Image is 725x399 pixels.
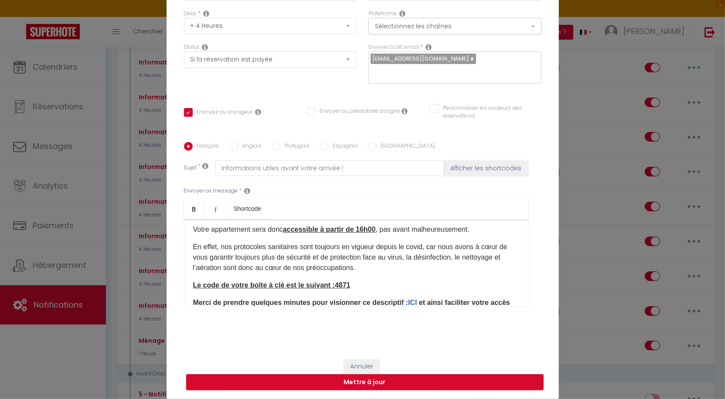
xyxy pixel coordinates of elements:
[204,10,210,17] i: Action Time
[186,374,544,391] button: Mettre à jour
[184,10,197,18] label: Délai
[193,299,404,306] b: Merci de prendre quelques minutes pour visionner ce descriptif
[372,54,470,63] span: [EMAIL_ADDRESS][DOMAIN_NAME]
[193,242,519,273] p: En effet, nos protocoles sanitaires sont toujours en vigueur depuis le covid, car nous avons à cœ...
[184,164,197,173] label: Sujet
[344,359,380,374] button: Annuler
[193,224,519,235] p: Votre appartement sera donc , pas avant malheureusement.
[399,10,405,17] i: Action Channel
[184,220,528,307] div: ​
[281,142,310,152] label: Portugais
[368,10,397,18] label: Plateforme
[377,142,435,152] label: [GEOGRAPHIC_DATA]
[402,108,408,115] i: Envoyer au prestataire si il est assigné
[245,187,251,194] i: Message
[238,142,262,152] label: Anglais
[444,160,528,176] button: Afficher les shortcodes
[193,142,219,152] label: Français
[329,142,358,152] label: Espagnol
[283,226,376,233] u: accessible à partir de 16h00
[7,3,33,30] button: Ouvrir le widget de chat LiveChat
[184,43,200,51] label: Statut
[202,44,208,51] i: Booking status
[368,43,419,51] label: Envoyer à cet email
[205,198,227,219] a: Italic
[408,299,417,306] a: ICI
[425,44,432,51] i: Recipient
[368,18,541,34] button: Sélectionnez les chaînes
[227,198,269,219] a: Shortcode
[203,162,209,169] i: Subject
[193,108,253,118] label: Envoyez au voyageur
[255,108,262,115] i: Envoyer au voyageur
[193,299,510,317] b: : ​ et ainsi faciliter votre accès dans les lieux.
[184,198,205,219] a: Bold
[193,281,351,289] u: Le code de votre boîte à clé est le suivant :4871
[184,187,238,195] label: Envoyer ce message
